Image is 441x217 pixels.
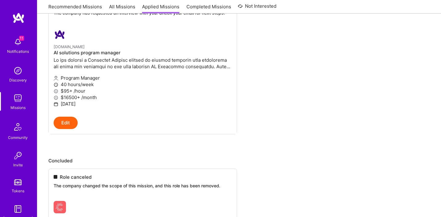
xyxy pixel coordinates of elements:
img: A.Team company logo [54,28,66,41]
button: Edit [54,117,78,129]
div: Missions [10,104,26,111]
img: teamwork [12,92,24,104]
i: icon MoneyGray [54,89,58,94]
i: icon Calendar [54,102,58,106]
div: Invite [13,162,23,168]
img: Invite [12,149,24,162]
img: logo [12,12,25,23]
p: [DATE] [54,101,232,107]
a: Applied Missions [142,3,179,14]
h4: AI solutions program manager [54,50,232,56]
p: Concluded [48,157,430,164]
div: Community [8,134,28,141]
p: $16500+ /month [54,94,232,101]
i: icon MoneyGray [54,95,58,100]
img: tokens [14,179,22,185]
p: Program Manager [54,75,232,81]
i: icon Applicant [54,76,58,81]
img: guide book [12,203,24,215]
p: Lo ips dolorsi a Consectet Adipisc elitsed do eiusmod temporin utla etdolorema ali enima min veni... [54,57,232,70]
span: 11 [19,36,24,41]
p: 40 hours/week [54,81,232,88]
a: All Missions [109,3,135,14]
p: $95+ /hour [54,88,232,94]
a: Completed Missions [186,3,231,14]
div: Notifications [7,48,29,55]
img: Community [10,119,25,134]
div: Tokens [12,188,24,194]
img: bell [12,36,24,48]
a: Not Interested [238,2,276,14]
a: Recommended Missions [48,3,102,14]
img: discovery [12,65,24,77]
div: Discovery [9,77,27,83]
a: A.Team company logo[DOMAIN_NAME]AI solutions program managerLo ips dolorsi a Consectet Adipisc el... [49,23,237,117]
i: icon Clock [54,82,58,87]
small: [DOMAIN_NAME] [54,44,85,49]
